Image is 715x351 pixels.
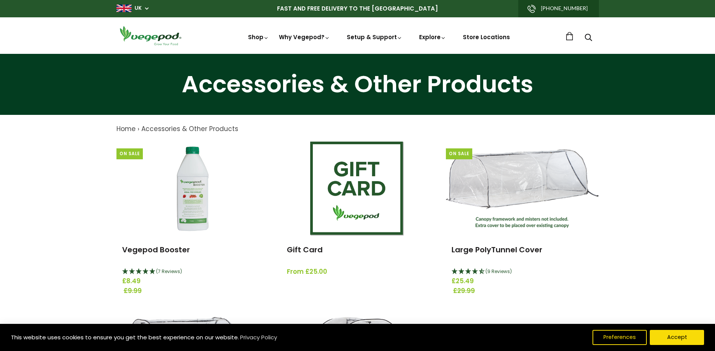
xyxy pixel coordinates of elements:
[485,268,512,275] span: 4.44 Stars - 9 Reviews
[138,124,139,133] span: ›
[116,124,599,134] nav: breadcrumbs
[122,267,263,277] div: 5 Stars - 7 Reviews
[9,73,706,96] h1: Accessories & Other Products
[585,34,592,42] a: Search
[287,267,428,277] span: From £25.00
[452,276,593,286] span: £25.49
[248,33,269,41] a: Shop
[453,286,594,296] span: £29.99
[650,330,704,345] button: Accept
[11,333,239,341] span: This website uses cookies to ensure you get the best experience on our website.
[116,124,136,133] a: Home
[156,268,182,275] span: 5 Stars - 7 Reviews
[122,276,263,286] span: £8.49
[145,142,240,236] img: Vegepod Booster
[122,244,190,255] a: Vegepod Booster
[141,124,238,133] a: Accessories & Other Products
[279,33,330,41] a: Why Vegepod?
[135,5,142,12] a: UK
[446,150,599,228] img: Large PolyTunnel Cover
[287,244,323,255] a: Gift Card
[116,5,132,12] img: gb_large.png
[347,33,403,41] a: Setup & Support
[463,33,510,41] a: Store Locations
[239,331,278,344] a: Privacy Policy (opens in a new tab)
[452,244,542,255] a: Large PolyTunnel Cover
[593,330,647,345] button: Preferences
[452,267,593,277] div: 4.44 Stars - 9 Reviews
[124,286,265,296] span: £9.99
[116,25,184,46] img: Vegepod
[419,33,446,41] a: Explore
[310,142,404,236] img: Gift Card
